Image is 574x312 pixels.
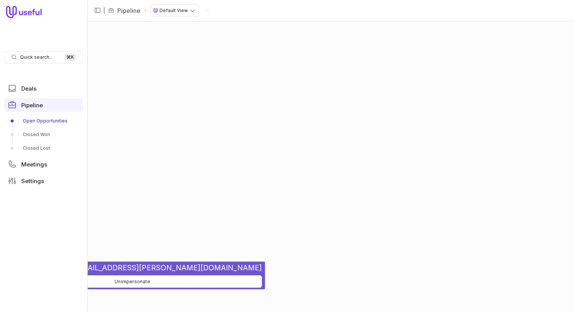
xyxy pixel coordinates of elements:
span: Pipeline [21,102,43,108]
kbd: ⌘ K [64,53,76,61]
a: Deals [5,82,83,95]
a: Pipeline [117,6,140,15]
span: Meetings [21,161,47,167]
a: Pipeline [5,98,83,112]
div: Pipeline submenu [5,115,83,154]
button: Collapse sidebar [92,5,103,16]
button: Unimpersonate [3,275,262,288]
span: | [103,6,105,15]
span: 🥸 [PERSON_NAME][EMAIL_ADDRESS][PERSON_NAME][DOMAIN_NAME] [3,263,262,272]
span: Quick search... [20,54,53,60]
a: Closed Lost [5,142,83,154]
button: Actions [202,5,213,16]
span: Settings [21,178,44,184]
a: Closed Won [5,129,83,141]
a: Meetings [5,157,83,171]
a: Settings [5,174,83,188]
a: Open Opportunities [5,115,83,127]
span: Deals [21,86,36,91]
